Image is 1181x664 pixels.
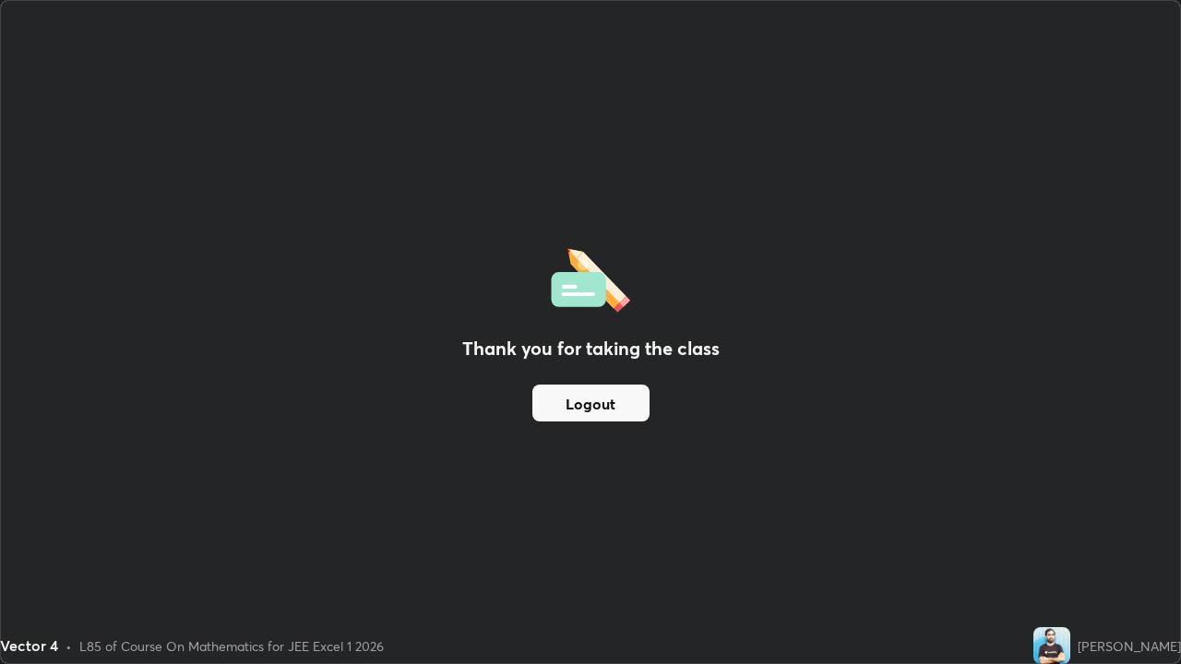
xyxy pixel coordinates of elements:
[532,385,650,421] button: Logout
[1033,627,1070,664] img: 41f1aa9c7ca44fd2ad61e2e528ab5424.jpg
[79,636,384,656] div: L85 of Course On Mathematics for JEE Excel 1 2026
[66,636,72,656] div: •
[462,335,720,362] h2: Thank you for taking the class
[551,243,630,313] img: offlineFeedback.1438e8b3.svg
[1078,636,1181,656] div: [PERSON_NAME]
